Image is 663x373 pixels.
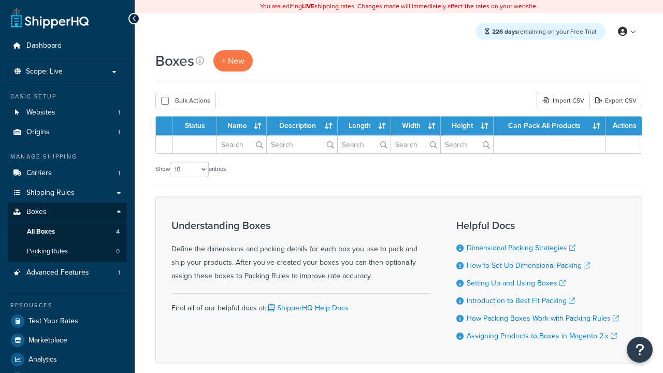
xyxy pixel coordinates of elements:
input: Search [217,136,266,153]
button: Bulk Actions [155,93,216,108]
span: Analytics [28,355,57,364]
li: Carriers [8,164,127,183]
a: ShipperHQ Home [11,8,89,28]
div: remaining on your Free Trial [475,23,606,40]
div: Resources [8,301,127,310]
a: Dashboard [8,36,127,55]
a: Shipping Rules [8,183,127,203]
a: Boxes [8,203,127,222]
th: Can Pack All Products [494,117,606,135]
a: Export CSV [589,93,642,108]
span: 1 [118,108,120,117]
h3: Helpful Docs [456,220,619,231]
a: + New [213,50,253,71]
span: + New [222,55,244,67]
input: Search [441,136,493,153]
span: Origins [26,128,50,137]
li: Advanced Features [8,263,127,282]
span: Scope: Live [26,67,63,76]
a: Introduction to Best Fit Packing [467,295,575,306]
a: Carriers 1 [8,164,127,183]
div: Manage Shipping [8,152,127,161]
span: Advanced Features [26,268,89,277]
a: Analytics [8,350,127,369]
span: Test Your Rates [28,317,78,326]
span: Websites [26,108,55,117]
span: 1 [118,128,120,137]
a: Origins 1 [8,123,127,142]
a: ShipperHQ Help Docs [266,303,349,313]
a: How to Set Up Dimensional Packing [467,260,590,271]
input: Search [267,136,337,153]
button: Open Resource Center [627,337,653,363]
h3: Understanding Boxes [171,220,430,231]
h1: Boxes [155,51,194,71]
span: All Boxes [27,227,55,236]
th: Description [267,117,338,135]
a: Test Your Rates [8,312,127,331]
input: Search [391,136,440,153]
li: Origins [8,123,127,142]
div: Import CSV [537,93,589,108]
th: Actions [606,117,642,135]
a: How Packing Boxes Work with Packing Rules [467,313,619,324]
span: 4 [116,227,120,236]
th: Width [391,117,440,135]
a: Marketplace [8,331,127,350]
span: Shipping Rules [26,189,75,197]
li: Packing Rules [8,242,127,261]
b: LIVE [302,2,314,11]
li: Websites [8,103,127,122]
span: 1 [118,169,120,178]
div: Basic Setup [8,92,127,101]
span: 1 [118,268,120,277]
a: All Boxes 4 [8,222,127,241]
span: Carriers [26,169,52,178]
span: 0 [116,247,120,256]
div: Define the dimensions and packing details for each box you use to pack and ship your products. Af... [171,220,430,283]
strong: 226 days [492,27,518,36]
li: Boxes [8,203,127,262]
a: Advanced Features 1 [8,263,127,282]
select: Showentries [170,162,209,177]
span: Boxes [26,208,47,217]
span: Dashboard [26,41,62,50]
a: Packing Rules 0 [8,242,127,261]
div: Find all of our helpful docs at: [171,293,430,315]
label: Show entries [155,162,226,177]
th: Status [173,117,217,135]
a: Setting Up and Using Boxes [467,278,566,289]
th: Height [441,117,494,135]
input: Search [338,136,391,153]
li: All Boxes [8,222,127,241]
span: Marketplace [28,336,67,345]
a: Assigning Products to Boxes in Magento 2.x [467,331,617,341]
th: Length [338,117,391,135]
a: Dimensional Packing Strategies [467,242,575,253]
th: Name [217,117,267,135]
span: Packing Rules [27,247,68,256]
a: Websites 1 [8,103,127,122]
